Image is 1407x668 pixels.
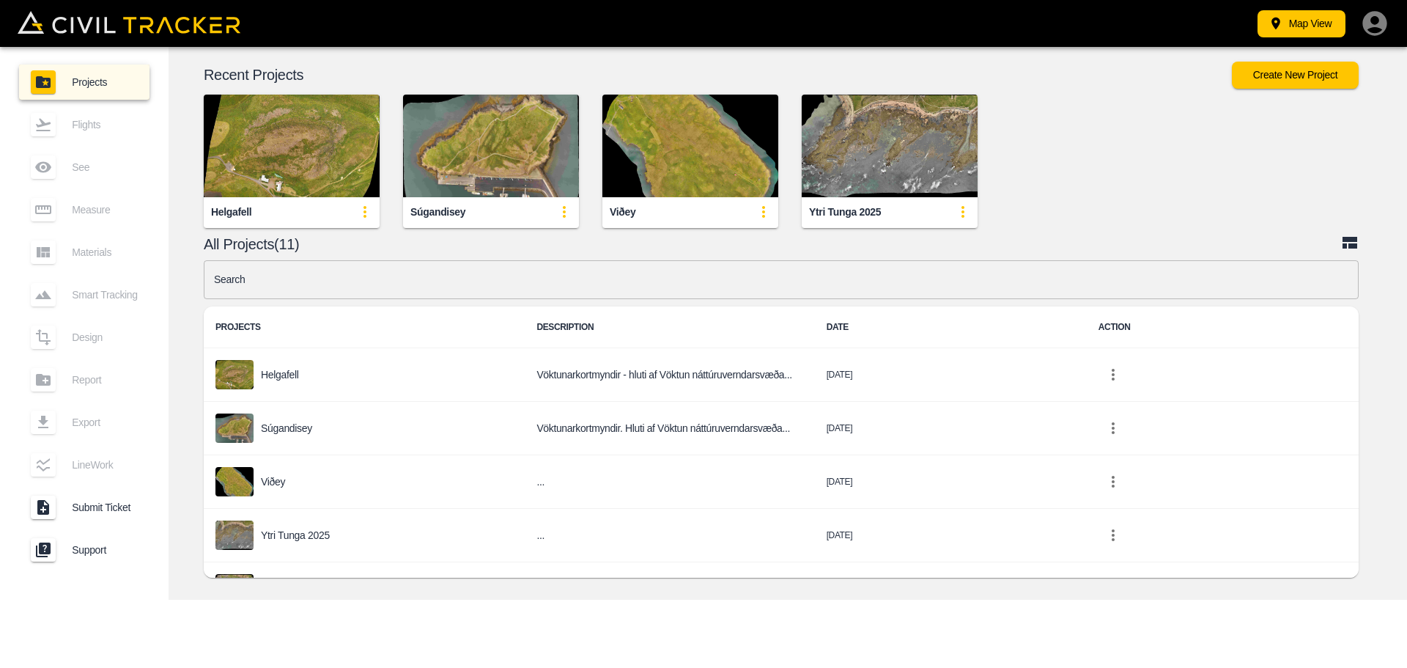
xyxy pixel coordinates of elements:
p: Recent Projects [204,69,1232,81]
p: Súgandisey [261,422,312,434]
p: All Projects(11) [204,238,1341,250]
img: project-image [215,360,254,389]
img: project-image [215,574,254,603]
td: [DATE] [815,455,1087,509]
td: [DATE] [815,402,1087,455]
p: Viðey [261,476,285,488]
td: [DATE] [815,509,1087,562]
button: update-card-details [350,197,380,227]
span: Submit Ticket [72,502,138,513]
img: Súgandisey [403,95,579,197]
th: PROJECTS [204,307,525,348]
th: DATE [815,307,1087,348]
td: [DATE] [815,348,1087,402]
img: Ytri Tunga 2025 [802,95,978,197]
span: Support [72,544,138,556]
img: project-image [215,521,254,550]
button: Create New Project [1232,62,1359,89]
img: project-image [215,467,254,496]
div: Helgafell [211,205,251,219]
h6: ... [536,526,802,545]
div: Ytri Tunga 2025 [809,205,881,219]
a: Support [19,532,149,568]
a: Projects [19,65,149,100]
button: update-card-details [948,197,978,227]
img: Viðey [602,95,778,197]
img: project-image [215,414,254,443]
a: Submit Ticket [19,490,149,525]
div: Viðey [610,205,635,219]
button: update-card-details [550,197,579,227]
th: ACTION [1087,307,1359,348]
span: Projects [72,76,138,88]
td: [DATE] [815,562,1087,616]
div: Súgandisey [410,205,465,219]
img: Helgafell [204,95,380,197]
h6: Vöktunarkortmyndir - hluti af Vöktun náttúruverndarsvæða [536,366,802,384]
p: Helgafell [261,369,299,381]
p: Ytri Tunga 2025 [261,529,330,541]
h6: ... [536,473,802,491]
button: update-card-details [749,197,778,227]
th: DESCRIPTION [525,307,814,348]
button: Map View [1258,10,1345,37]
h6: Vöktunarkortmyndir. Hluti af Vöktun náttúruverndarsvæða [536,419,802,438]
img: Civil Tracker [18,11,240,34]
